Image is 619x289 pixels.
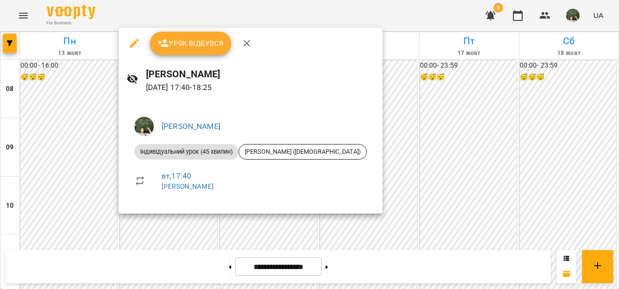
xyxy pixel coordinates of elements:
span: Індивідуальний урок (45 хвилин) [134,147,238,156]
h6: [PERSON_NAME] [146,67,375,82]
span: [PERSON_NAME] ([DEMOGRAPHIC_DATA]) [239,147,366,156]
a: [PERSON_NAME] [162,122,220,131]
p: [DATE] 17:40 - 18:25 [146,82,375,93]
div: [PERSON_NAME] ([DEMOGRAPHIC_DATA]) [238,144,367,160]
img: 7f22f8f6d9326e8f8d8bbe533a0e5c13.jpeg [134,117,154,136]
span: Урок відбувся [158,37,224,49]
button: Урок відбувся [150,32,232,55]
a: [PERSON_NAME] [162,182,214,190]
a: вт , 17:40 [162,171,191,181]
